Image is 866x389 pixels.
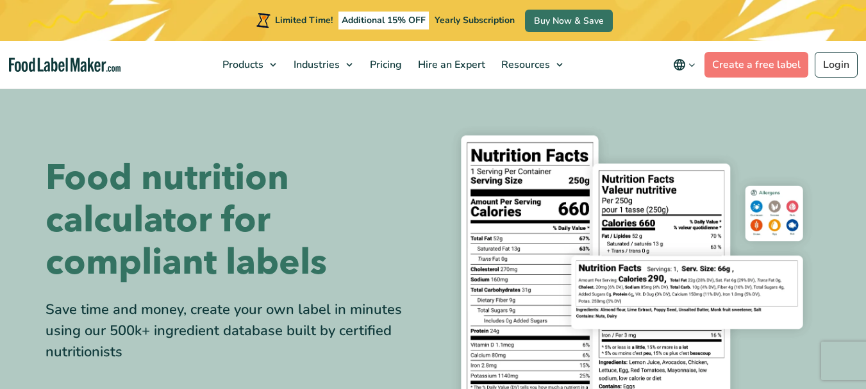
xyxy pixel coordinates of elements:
a: Products [215,41,283,88]
a: Hire an Expert [410,41,490,88]
a: Login [815,52,858,78]
div: Save time and money, create your own label in minutes using our 500k+ ingredient database built b... [46,299,424,363]
a: Create a free label [704,52,808,78]
a: Pricing [362,41,407,88]
span: Industries [290,58,341,72]
a: Buy Now & Save [525,10,613,32]
span: Pricing [366,58,403,72]
span: Yearly Subscription [435,14,515,26]
span: Limited Time! [275,14,333,26]
a: Industries [286,41,359,88]
span: Hire an Expert [414,58,487,72]
a: Resources [494,41,569,88]
h1: Food nutrition calculator for compliant labels [46,157,424,284]
span: Products [219,58,265,72]
span: Additional 15% OFF [338,12,429,29]
span: Resources [497,58,551,72]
